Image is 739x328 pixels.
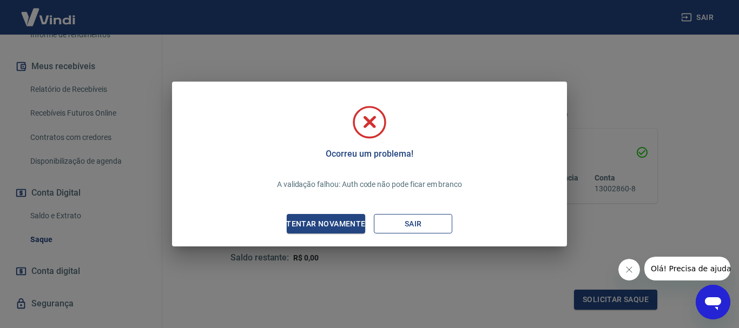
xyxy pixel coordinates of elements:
p: A validação falhou: Auth code não pode ficar em branco [277,179,462,190]
button: Sair [374,214,452,234]
h5: Ocorreu um problema! [326,149,413,159]
iframe: Botão para abrir a janela de mensagens [696,285,730,319]
button: Tentar novamente [287,214,365,234]
iframe: Fechar mensagem [618,259,640,280]
span: Olá! Precisa de ajuda? [6,8,91,16]
iframe: Mensagem da empresa [644,257,730,280]
div: Tentar novamente [273,217,378,231]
